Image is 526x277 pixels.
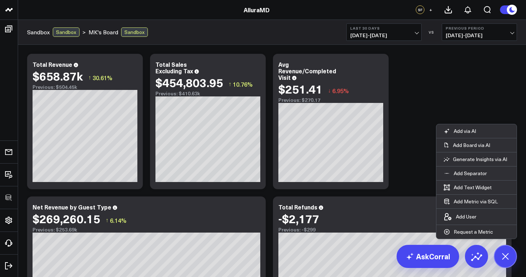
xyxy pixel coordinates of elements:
[436,152,517,166] button: Generate Insights via AI
[33,203,111,211] div: Net Revenue by Guest Type
[88,73,91,82] span: ↑
[332,87,349,95] span: 6.95%
[436,166,494,180] button: Add Separator
[33,212,100,225] div: $269,260.15
[328,86,331,95] span: ↓
[228,79,231,89] span: ↑
[454,170,487,177] p: Add Separator
[244,6,270,14] a: AlluraMD
[436,124,483,138] button: Add via AI
[233,80,253,88] span: 10.76%
[350,26,418,30] b: Last 30 Days
[110,216,127,224] span: 6.14%
[346,23,422,41] button: Last 30 Days[DATE]-[DATE]
[121,27,148,37] div: Sandbox
[446,26,513,30] b: Previous Period
[397,245,459,268] a: AskCorral
[454,229,493,235] p: Request a Metric
[453,156,507,163] p: Generate Insights via AI
[155,60,193,75] div: Total Sales Excluding Tax
[106,216,108,225] span: ↑
[426,5,435,14] button: +
[278,227,506,233] div: Previous: -$299
[93,74,112,82] span: 30.61%
[350,33,418,38] span: [DATE] - [DATE]
[278,212,319,225] div: -$2,177
[278,82,322,95] div: $251.41
[436,138,517,152] button: Add Board via AI
[89,28,118,36] a: MK's Board
[278,203,317,211] div: Total Refunds
[33,69,83,82] div: $658.87k
[27,28,50,36] a: Sandbox
[436,225,500,239] button: Request a Metric
[429,7,432,12] span: +
[446,33,513,38] span: [DATE] - [DATE]
[425,30,438,34] div: VS
[278,60,336,81] div: Avg Revenue/Completed Visit
[53,27,80,37] div: Sandbox
[278,97,383,103] div: Previous: $270.17
[456,213,476,220] p: Add User
[33,84,137,90] div: Previous: $504.45k
[416,5,424,14] div: SF
[436,195,505,208] button: Add Metric via SQL
[436,181,499,194] button: Add Text Widget
[454,128,476,134] p: Add via AI
[27,27,86,37] div: >
[436,209,484,225] button: Add User
[155,76,223,89] div: $454,803.95
[155,91,260,96] div: Previous: $410.63k
[442,23,517,41] button: Previous Period[DATE]-[DATE]
[33,60,72,68] div: Total Revenue
[453,142,490,148] p: Add Board via AI
[33,227,260,233] div: Previous: $253.69k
